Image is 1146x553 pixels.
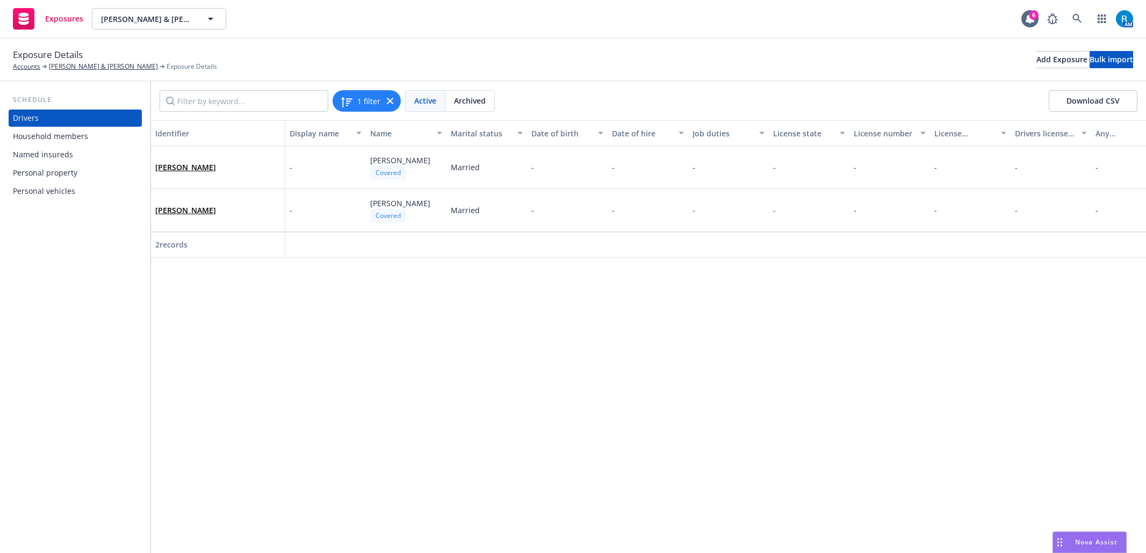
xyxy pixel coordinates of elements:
[451,128,511,139] div: Marital status
[612,205,615,215] span: -
[9,146,142,163] a: Named insureds
[693,162,695,172] span: -
[693,205,695,215] span: -
[49,62,158,71] a: [PERSON_NAME] & [PERSON_NAME]
[290,128,350,139] div: Display name
[9,128,142,145] a: Household members
[13,62,40,71] a: Accounts
[285,120,366,146] button: Display name
[1091,8,1113,30] a: Switch app
[454,95,486,106] span: Archived
[13,110,39,127] div: Drivers
[531,128,592,139] div: Date of birth
[446,120,527,146] button: Marital status
[160,90,328,112] input: Filter by keyword...
[155,205,216,215] a: [PERSON_NAME]
[769,120,849,146] button: License state
[13,48,83,62] span: Exposure Details
[451,162,480,172] span: Married
[531,162,534,172] span: -
[167,62,217,71] span: Exposure Details
[9,183,142,200] a: Personal vehicles
[1036,51,1087,68] button: Add Exposure
[151,120,285,146] button: Identifier
[1090,52,1133,68] div: Bulk import
[1015,162,1018,172] span: -
[357,96,380,107] span: 1 filter
[1029,10,1039,20] div: 6
[155,128,280,139] div: Identifier
[451,205,480,215] span: Married
[155,162,216,172] a: [PERSON_NAME]
[13,128,88,145] div: Household members
[773,128,833,139] div: License state
[854,205,856,215] span: -
[290,205,292,216] span: -
[13,164,77,181] div: Personal property
[1116,10,1133,27] img: photo
[930,120,1011,146] button: License expiration date
[9,110,142,127] a: Drivers
[155,239,188,250] span: 2 records
[612,162,615,172] span: -
[290,162,292,173] span: -
[934,128,994,139] div: License expiration date
[934,162,937,172] span: -
[693,128,753,139] div: Job duties
[1075,537,1118,547] span: Nova Assist
[370,166,406,179] div: Covered
[370,209,406,222] div: Covered
[1053,532,1066,552] div: Drag to move
[531,205,534,215] span: -
[1015,128,1075,139] div: Drivers license status
[101,13,194,25] span: [PERSON_NAME] & [PERSON_NAME]
[1066,8,1088,30] a: Search
[1090,51,1133,68] button: Bulk import
[155,162,216,173] span: [PERSON_NAME]
[854,128,914,139] div: License number
[13,146,73,163] div: Named insureds
[13,183,75,200] div: Personal vehicles
[414,95,436,106] span: Active
[934,205,937,215] span: -
[612,128,672,139] div: Date of hire
[370,128,430,139] div: Name
[1015,205,1018,215] span: -
[9,94,142,105] div: Schedule
[527,120,608,146] button: Date of birth
[9,164,142,181] a: Personal property
[773,162,776,172] span: -
[608,120,688,146] button: Date of hire
[1049,90,1137,112] button: Download CSV
[1042,8,1063,30] a: Report a Bug
[1095,162,1098,172] span: -
[370,198,430,208] span: [PERSON_NAME]
[155,205,216,216] span: [PERSON_NAME]
[688,120,769,146] button: Job duties
[45,14,83,23] span: Exposures
[1036,52,1087,68] div: Add Exposure
[9,4,88,34] a: Exposures
[849,120,930,146] button: License number
[366,120,446,146] button: Name
[854,162,856,172] span: -
[1095,205,1098,215] span: -
[92,8,226,30] button: [PERSON_NAME] & [PERSON_NAME]
[773,205,776,215] span: -
[370,155,430,165] span: [PERSON_NAME]
[1011,120,1091,146] button: Drivers license status
[1053,532,1127,553] button: Nova Assist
